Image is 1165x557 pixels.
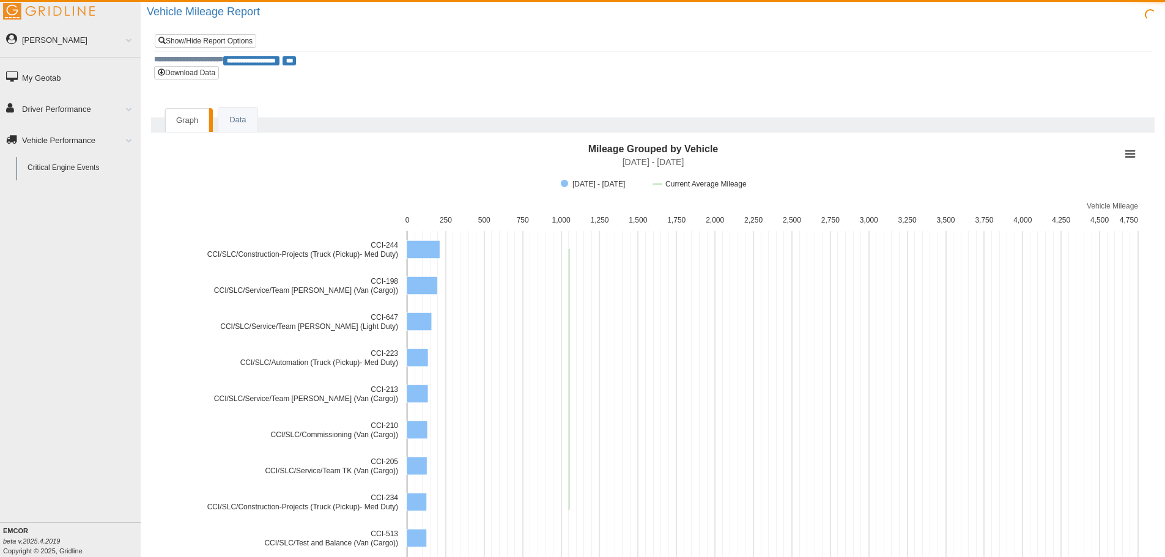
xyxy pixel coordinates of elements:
h2: Vehicle Mileage Report [147,6,1165,18]
text: 4,500 [1090,216,1109,224]
a: Data [218,108,257,133]
path: CCI-210 CCI/SLC/Commissioning (Van (Cargo)), 2,826.8. 8/1/2025 - 8/31/2025. [407,421,427,438]
path: CCI-244 CCI/SLC/Construction-Projects (Truck (Pickup)- Med Duty), 4,514.2. 8/1/2025 - 8/31/2025. [407,240,440,258]
path: CCI-513 CCI/SLC/Test and Balance (Van (Cargo)), 2,710.7. 8/1/2025 - 8/31/2025. [407,529,427,547]
text: 1,250 [590,216,608,224]
text: 1,750 [667,216,686,224]
path: CCI-223 CCI/SLC/Automation (Truck (Pickup)- Med Duty), 2,913.4. 8/1/2025 - 8/31/2025. [407,349,428,366]
text: 2,250 [744,216,763,224]
text: [DATE] - [DATE] [623,157,684,167]
text: 2,750 [821,216,840,224]
button: Download Data [154,66,219,79]
text: 250 [440,216,452,224]
path: CCI-205 CCI/SLC/Service/Team TK (Van (Cargo)), 2,769.3. 8/1/2025 - 8/31/2025. [407,457,427,474]
a: Critical Engine Events [22,157,141,179]
text: CCI-210 CCI/SLC/Commissioning (Van (Cargo)) [271,421,399,439]
button: Show Current Average Mileage [653,180,747,188]
text: CCI-513 CCI/SLC/Test and Balance (Van (Cargo)) [264,529,398,547]
text: CCI-213 CCI/SLC/Service/Team [PERSON_NAME] (Van (Cargo)) [214,385,399,403]
text: 3,500 [937,216,955,224]
text: 3,250 [898,216,917,224]
text: 3,000 [860,216,878,224]
a: Show/Hide Report Options [155,34,256,48]
img: Gridline [3,3,95,20]
text: 3,750 [975,216,993,224]
text: Mileage Grouped by Vehicle [588,144,719,154]
text: CCI-647 CCI/SLC/Service/Team [PERSON_NAME] (Light Duty) [220,313,398,331]
text: 0 [405,216,410,224]
text: 1,000 [552,216,571,224]
text: CCI-223 CCI/SLC/Automation (Truck (Pickup)- Med Duty) [240,349,399,367]
a: Graph [165,108,209,133]
text: CCI-234 CCI/SLC/Construction-Projects (Truck (Pickup)- Med Duty) [207,493,399,511]
text: 500 [478,216,490,224]
text: CCI-244 CCI/SLC/Construction-Projects (Truck (Pickup)- Med Duty) [207,241,399,259]
path: CCI-198 CCI/SLC/Service/Team Bert (Van (Cargo)), 4,179.1. 8/1/2025 - 8/31/2025. [407,276,437,294]
text: CCI-205 CCI/SLC/Service/Team TK (Van (Cargo)) [265,457,398,475]
text: 2,500 [783,216,801,224]
text: 4,000 [1013,216,1032,224]
a: Critical Engine Event Trend [22,179,141,201]
text: 1,500 [629,216,647,224]
div: Copyright © 2025, Gridline [3,526,141,556]
path: CCI-647 CCI/SLC/Service/Team Jeremy (Light Duty), 3,395.9. 8/1/2025 - 8/31/2025. [407,312,432,330]
text: 4,250 [1052,216,1070,224]
text: 750 [517,216,529,224]
b: EMCOR [3,527,28,534]
button: Show 8/1/2025 - 8/31/2025 [561,180,640,188]
text: 4,750 [1120,216,1138,224]
text: 2,000 [706,216,724,224]
text: CCI-198 CCI/SLC/Service/Team [PERSON_NAME] (Van (Cargo)) [214,277,399,295]
i: beta v.2025.4.2019 [3,537,60,545]
path: CCI-213 CCI/SLC/Service/Team Bert (Van (Cargo)), 2,909.4. 8/1/2025 - 8/31/2025. [407,385,428,402]
text: Vehicle Mileage [1087,202,1138,210]
path: CCI-234 CCI/SLC/Construction-Projects (Truck (Pickup)- Med Duty), 2,715.1. 8/1/2025 - 8/31/2025. [407,493,427,511]
button: View chart menu, Mileage Grouped by Vehicle [1122,146,1139,163]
